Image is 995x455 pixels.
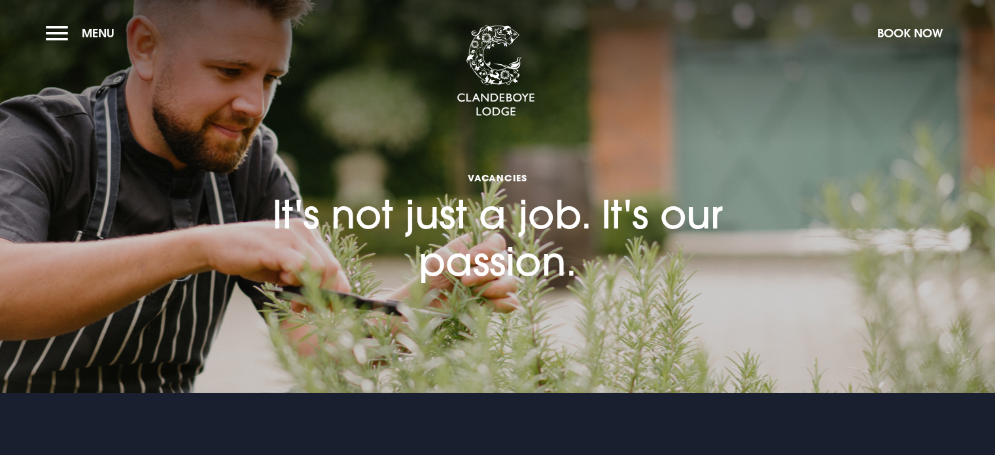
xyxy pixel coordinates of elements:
[871,19,949,47] button: Book Now
[457,26,535,117] img: Clandeboye Lodge
[236,172,759,184] span: Vacancies
[236,115,759,285] h1: It's not just a job. It's our passion.
[82,26,114,41] span: Menu
[46,19,121,47] button: Menu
